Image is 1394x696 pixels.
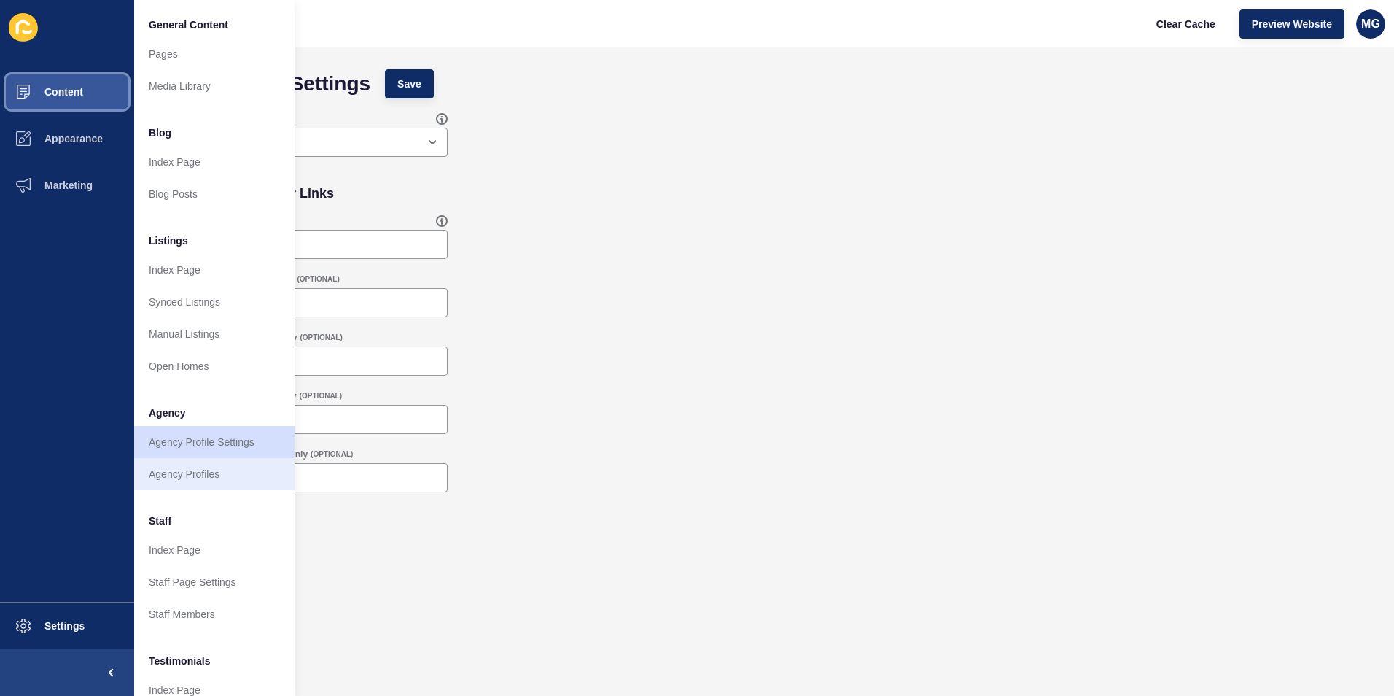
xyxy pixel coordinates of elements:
a: Media Library [134,70,295,102]
button: Clear Cache [1144,9,1228,39]
span: (OPTIONAL) [300,391,342,401]
a: Pages [134,38,295,70]
a: Staff Page Settings [134,566,295,598]
span: Clear Cache [1156,17,1215,31]
a: Open Homes [134,350,295,382]
span: Agency [149,406,186,420]
a: Agency Profiles [134,458,295,490]
button: Save [385,69,434,98]
span: Preview Website [1252,17,1332,31]
a: Index Page [134,254,295,286]
span: (OPTIONAL) [311,449,353,460]
a: Synced Listings [134,286,295,318]
a: Index Page [134,534,295,566]
span: Listings [149,233,188,248]
a: Staff Members [134,598,295,630]
span: Testimonials [149,654,211,668]
label: Sold - Versatile/Minimal sites only [156,390,297,402]
span: Save [397,77,421,91]
span: General Content [149,18,228,32]
span: (OPTIONAL) [300,333,342,343]
button: Preview Website [1239,9,1344,39]
span: MG [1361,17,1380,31]
a: Index Page [134,146,295,178]
div: open menu [156,128,448,157]
a: Blog Posts [134,178,295,210]
span: Staff [149,514,171,528]
span: (OPTIONAL) [297,274,339,285]
span: Blog [149,125,171,140]
a: Agency Profile Settings [134,426,295,458]
a: Manual Listings [134,318,295,350]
